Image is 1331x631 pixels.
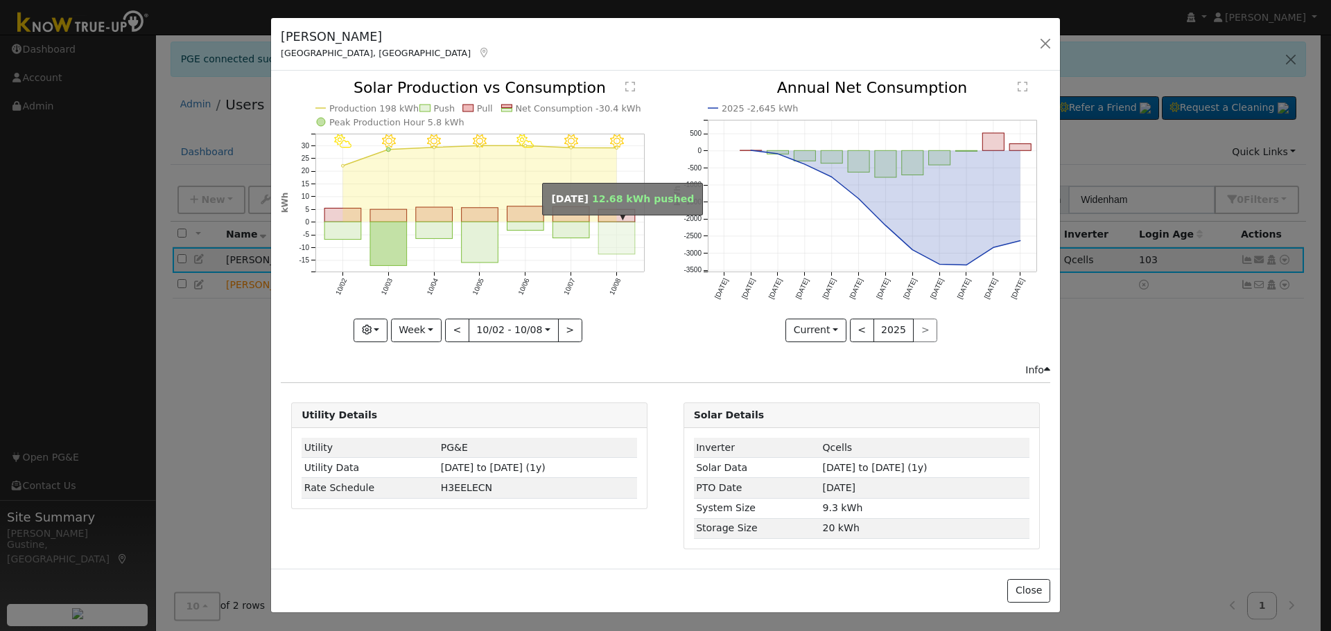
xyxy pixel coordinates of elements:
[848,151,869,172] rect: onclick=""
[822,522,859,533] span: 20 kWh
[1018,238,1023,244] circle: onclick=""
[370,210,407,222] rect: onclick=""
[302,458,438,478] td: Utility Data
[299,257,310,265] text: -15
[416,222,453,239] rect: onclick=""
[616,147,618,150] circle: onclick=""
[441,482,492,493] span: C
[684,233,702,240] text: -2500
[937,262,942,267] circle: onclick=""
[684,267,702,274] text: -3500
[516,103,641,114] text: Net Consumption -30.4 kWh
[386,148,390,152] circle: onclick=""
[434,103,455,114] text: Push
[562,277,577,296] text: 10/07
[694,438,820,458] td: Inverter
[299,244,310,251] text: -10
[822,482,855,493] span: [DATE]
[507,222,544,231] rect: onclick=""
[875,277,891,300] text: [DATE]
[551,193,589,204] strong: [DATE]
[441,462,546,473] span: [DATE] to [DATE] (1y)
[473,134,487,148] i: 10/05 - Clear
[902,151,923,175] rect: onclick=""
[592,193,694,204] span: 12.68 kWh pushed
[281,48,471,58] span: [GEOGRAPHIC_DATA], [GEOGRAPHIC_DATA]
[334,277,349,296] text: 10/02
[477,103,493,114] text: Pull
[822,502,862,513] span: 9.3 kWh
[433,146,435,149] circle: onclick=""
[1009,277,1025,300] text: [DATE]
[426,277,440,296] text: 10/04
[478,145,481,148] circle: onclick=""
[776,79,967,96] text: Annual Net Consumption
[828,175,834,180] circle: onclick=""
[902,277,918,300] text: [DATE]
[302,180,310,188] text: 15
[517,134,534,148] i: 10/06 - PartlyCloudy
[982,133,1004,150] rect: onclick=""
[608,277,623,296] text: 10/08
[694,478,820,498] td: PTO Date
[524,145,527,148] circle: onclick=""
[722,103,799,114] text: 2025 -2,645 kWh
[1009,144,1031,151] rect: onclick=""
[955,151,977,152] rect: onclick=""
[553,222,590,238] rect: onclick=""
[329,103,419,114] text: Production 198 kWh
[694,409,764,420] strong: Solar Details
[982,277,998,300] text: [DATE]
[740,277,756,300] text: [DATE]
[625,81,635,92] text: 
[822,442,852,453] span: ID: 770, authorized: 12/02/24
[964,263,969,268] circle: onclick=""
[302,193,310,201] text: 10
[302,438,438,458] td: Utility
[684,215,702,223] text: -2000
[848,277,864,300] text: [DATE]
[794,151,815,161] rect: onclick=""
[855,196,861,202] circle: onclick=""
[785,319,846,342] button: Current
[416,208,453,222] rect: onclick=""
[697,147,702,154] text: 0
[794,277,810,300] text: [DATE]
[302,142,310,150] text: 30
[873,319,914,342] button: 2025
[748,148,754,153] circle: onclick=""
[354,79,606,96] text: Solar Production vs Consumption
[302,168,310,175] text: 20
[1025,363,1050,377] div: Info
[517,277,532,296] text: 10/06
[821,151,842,163] rect: onclick=""
[802,162,808,168] circle: onclick=""
[441,442,468,453] span: ID: 15623624, authorized: 12/02/24
[478,47,490,58] a: Map
[306,218,310,226] text: 0
[462,222,498,263] rect: onclick=""
[302,154,310,162] text: 25
[850,319,874,342] button: <
[610,134,624,148] i: 10/08 - Clear
[558,319,582,342] button: >
[329,117,464,127] text: Peak Production Hour 5.8 kWh
[564,134,578,148] i: 10/07 - Clear
[775,152,781,157] circle: onclick=""
[694,498,820,518] td: System Size
[684,249,702,257] text: -3000
[822,462,927,473] span: [DATE] to [DATE] (1y)
[928,151,950,166] rect: onclick=""
[507,206,544,222] rect: onclick=""
[382,134,396,148] i: 10/03 - MostlyClear
[882,223,888,229] circle: onclick=""
[303,231,309,239] text: -5
[690,130,702,138] text: 500
[370,222,407,266] rect: onclick=""
[694,518,820,538] td: Storage Size
[1007,579,1050,603] button: Close
[955,277,971,300] text: [DATE]
[1018,81,1027,92] text: 
[821,277,837,300] text: [DATE]
[462,208,498,222] rect: onclick=""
